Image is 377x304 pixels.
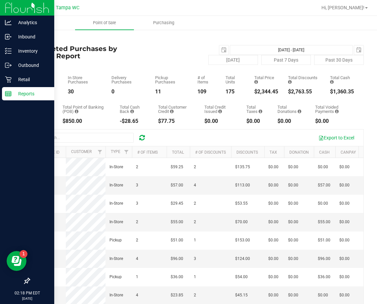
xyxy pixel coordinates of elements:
span: $0.00 [268,274,278,280]
span: 3 [136,200,138,207]
i: Sum of the cash-back amounts from rounded-up electronic payments for all purchases in the date ra... [130,109,134,114]
a: Tax [270,150,277,155]
span: $53.55 [235,200,248,207]
span: $0.00 [288,256,298,262]
span: $59.25 [171,164,183,170]
span: 2 [194,200,196,207]
p: [DATE] [3,296,51,301]
div: # of Items [197,76,216,84]
div: Total Discounts [288,76,320,84]
span: $36.00 [171,274,183,280]
span: $0.00 [339,237,350,243]
i: Sum of the discount values applied to the all purchases in the date range. [288,80,292,84]
span: $0.00 [339,182,350,188]
span: $0.00 [288,164,298,170]
a: Cash [319,150,330,155]
span: In-Store [109,256,123,262]
a: # of Items [137,150,158,155]
div: $2,763.55 [288,89,320,94]
span: $54.00 [235,274,248,280]
span: $0.00 [268,219,278,225]
span: $0.00 [339,164,350,170]
span: 1 [136,274,138,280]
span: $23.85 [171,292,183,298]
span: 4 [194,182,196,188]
span: $0.00 [339,200,350,207]
span: Point of Sale [84,20,125,26]
div: Total Cash Back [120,105,148,114]
a: Customer [71,149,92,154]
div: $1,360.35 [330,89,354,94]
a: CanPay [341,150,356,155]
span: $70.00 [235,219,248,225]
div: $2,344.45 [254,89,278,94]
a: Total [172,150,184,155]
inline-svg: Inventory [5,48,12,54]
inline-svg: Retail [5,76,12,83]
a: Point of Sale [75,16,134,30]
div: 175 [226,89,244,94]
span: In-Store [109,164,123,170]
a: Donation [289,150,309,155]
span: 3 [194,256,196,262]
span: $153.00 [235,237,250,243]
span: 2 [194,292,196,298]
span: Tampa WC [56,5,79,11]
div: In Store Purchases [68,76,102,84]
span: In-Store [109,200,123,207]
div: $0.00 [315,119,354,124]
span: In-Store [109,292,123,298]
a: Discounts [236,150,258,155]
span: $0.00 [288,292,298,298]
span: $57.00 [318,182,330,188]
p: Inbound [12,33,51,41]
span: 2 [194,219,196,225]
span: $0.00 [339,219,350,225]
iframe: Resource center unread badge [20,250,27,258]
span: $0.00 [288,274,298,280]
span: 3 [136,182,138,188]
div: Total Price [254,76,278,84]
span: $0.00 [339,274,350,280]
span: $0.00 [268,292,278,298]
span: $45.15 [235,292,248,298]
span: In-Store [109,219,123,225]
span: $0.00 [268,182,278,188]
span: $113.00 [235,182,250,188]
span: $51.00 [318,237,330,243]
span: $0.00 [268,164,278,170]
span: $0.00 [288,219,298,225]
span: $124.00 [235,256,250,262]
span: $57.00 [171,182,183,188]
span: $0.00 [268,200,278,207]
div: $850.00 [63,119,109,124]
span: $0.00 [339,256,350,262]
div: $0.00 [246,119,268,124]
span: $0.00 [318,292,328,298]
div: $77.75 [158,119,194,124]
span: select [354,45,363,55]
iframe: Resource center [7,251,26,271]
div: Delivery Purchases [111,76,146,84]
p: Retail [12,76,51,83]
span: $0.00 [288,237,298,243]
p: Inventory [12,47,51,55]
span: 2 [136,237,138,243]
div: $0.00 [204,119,236,124]
span: $0.00 [288,200,298,207]
div: Total Cash [330,76,354,84]
span: $0.00 [339,292,350,298]
h4: Completed Purchases by Facility Report [29,45,141,60]
a: Filter [121,146,132,158]
div: 30 [68,89,102,94]
i: Sum of all round-up-to-next-dollar total price adjustments for all purchases in the date range. [298,109,301,114]
span: 2 [136,164,138,170]
inline-svg: Reports [5,90,12,97]
span: 1 [194,237,196,243]
span: $29.45 [171,200,183,207]
span: $135.75 [235,164,250,170]
span: 4 [136,292,138,298]
div: Total Donations [277,105,305,114]
span: $0.00 [268,256,278,262]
